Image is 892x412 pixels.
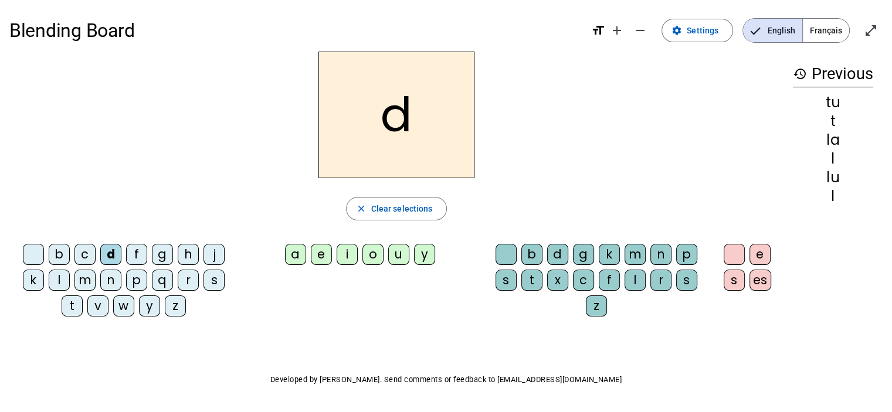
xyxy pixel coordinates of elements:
div: p [126,270,147,291]
div: r [178,270,199,291]
div: x [547,270,568,291]
div: v [87,295,108,316]
div: f [126,244,147,265]
div: lu [793,171,873,185]
h3: Previous [793,61,873,87]
div: s [676,270,697,291]
div: t [62,295,83,316]
div: o [362,244,384,265]
div: r [650,270,671,291]
div: s [204,270,225,291]
div: y [139,295,160,316]
span: Settings [687,23,718,38]
div: f [599,270,620,291]
div: n [100,270,121,291]
div: g [573,244,594,265]
div: l [793,152,873,166]
div: l [625,270,646,291]
button: Increase font size [605,19,629,42]
div: z [165,295,186,316]
div: q [152,270,173,291]
div: p [676,244,697,265]
div: u [388,244,409,265]
div: la [793,133,873,147]
div: d [100,244,121,265]
div: j [204,244,225,265]
div: c [74,244,96,265]
mat-icon: format_size [591,23,605,38]
h2: d [318,52,474,178]
mat-icon: open_in_full [864,23,878,38]
mat-icon: settings [671,25,682,36]
div: b [49,244,70,265]
span: English [743,19,802,42]
h1: Blending Board [9,12,582,49]
mat-icon: history [793,67,807,81]
mat-button-toggle-group: Language selection [742,18,850,43]
div: y [414,244,435,265]
button: Enter full screen [859,19,883,42]
div: m [74,270,96,291]
div: h [178,244,199,265]
div: t [521,270,542,291]
p: Developed by [PERSON_NAME]. Send comments or feedback to [EMAIL_ADDRESS][DOMAIN_NAME] [9,373,883,387]
div: b [521,244,542,265]
button: Settings [662,19,733,42]
div: k [599,244,620,265]
div: e [749,244,771,265]
div: l [49,270,70,291]
span: Français [803,19,849,42]
mat-icon: close [356,203,367,214]
div: z [586,295,607,316]
div: tu [793,96,873,110]
mat-icon: add [610,23,624,38]
button: Decrease font size [629,19,652,42]
div: a [285,244,306,265]
div: c [573,270,594,291]
div: s [724,270,745,291]
div: es [749,270,771,291]
button: Clear selections [346,197,447,220]
div: w [113,295,134,316]
div: s [496,270,517,291]
div: t [793,114,873,128]
span: Clear selections [371,202,433,216]
div: e [311,244,332,265]
div: l [793,189,873,203]
div: m [625,244,646,265]
div: i [337,244,358,265]
div: n [650,244,671,265]
mat-icon: remove [633,23,647,38]
div: d [547,244,568,265]
div: k [23,270,44,291]
div: g [152,244,173,265]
